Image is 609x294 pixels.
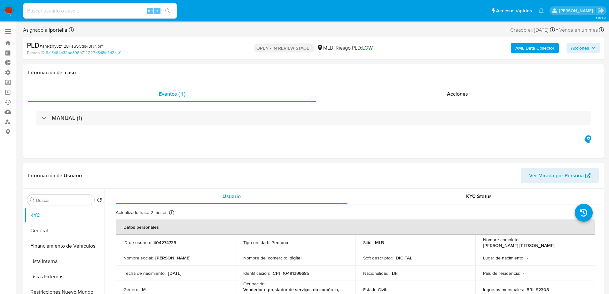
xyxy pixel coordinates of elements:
p: Actualizado hace 2 meses [116,210,168,216]
span: # ahRznyJzY28PaS9CdsV3NNom [40,43,104,49]
span: LOW [362,44,373,52]
p: País de residencia : [483,270,520,276]
th: Datos personales [116,219,595,235]
span: Riesgo PLD: [336,44,373,52]
p: BR [392,270,398,276]
div: MANUAL (1) [36,111,591,125]
button: Buscar [30,197,35,203]
p: digital [290,255,301,261]
span: Usuario [223,193,241,200]
p: - [389,287,391,292]
p: Nombre del comercio : [243,255,287,261]
button: Listas Externas [25,269,105,284]
span: Vence en un mes [559,27,598,34]
p: - [527,255,528,261]
p: nicolas.tyrkiel@mercadolibre.com [559,8,595,14]
button: search-icon [161,6,174,15]
p: Nombre social : [123,255,153,261]
p: ID de usuario : [123,240,151,245]
a: 5c13464e32ad896a712227d8d8fe7d2c [46,50,121,56]
span: Eventos ( 1 ) [159,90,185,98]
span: KYC Status [466,193,492,200]
b: AML Data Collector [515,43,554,53]
p: [PERSON_NAME] [PERSON_NAME] [483,242,555,248]
p: - [523,270,524,276]
span: Acciones [447,90,468,98]
p: 404274735 [153,240,176,245]
p: Lugar de nacimiento : [483,255,524,261]
a: Salir [597,7,604,14]
span: Acciones [571,43,589,53]
span: s [156,8,158,14]
button: Financiamiento de Vehículos [25,238,105,254]
p: Ocupación : [243,281,266,287]
button: AML Data Collector [511,43,559,53]
input: Buscar [36,197,92,203]
button: Lista Interna [25,254,105,269]
p: OPEN - IN REVIEW STAGE I [254,44,314,52]
h1: Información de Usuario [28,172,82,179]
h1: Información del caso [28,69,599,76]
p: Ingresos mensuales : [483,287,524,292]
button: KYC [25,208,105,223]
h3: MANUAL (1) [52,115,82,122]
p: Fecha de nacimiento : [123,270,166,276]
div: Creado el: [DATE] [510,26,555,34]
p: DIGITAL [396,255,412,261]
span: Asignado a [23,27,67,34]
p: Persona [271,240,288,245]
span: Ver Mirada por Persona [529,168,584,183]
p: Soft descriptor : [363,255,393,261]
p: Estado Civil : [363,287,387,292]
b: Person ID [27,50,44,56]
p: [PERSON_NAME] [155,255,191,261]
span: Accesos rápidos [496,7,532,14]
div: MLB [317,44,333,52]
p: M [142,287,146,292]
b: lportella [47,26,67,34]
p: Sitio : [363,240,372,245]
b: PLD [27,40,40,50]
span: - [556,26,558,34]
p: [DATE] [168,270,182,276]
span: Alt [148,8,153,14]
button: Volver al orden por defecto [97,197,102,204]
p: CPF 10491399685 [273,270,309,276]
p: Género : [123,287,139,292]
button: Ver Mirada por Persona [521,168,599,183]
p: Identificación : [243,270,270,276]
p: Nacionalidad : [363,270,389,276]
p: Nombre completo : [483,237,519,242]
button: General [25,223,105,238]
p: Tipo entidad : [243,240,269,245]
button: Acciones [566,43,600,53]
input: Buscar usuario o caso... [23,7,177,15]
p: BRL $2308 [527,287,549,292]
p: MLB [375,240,384,245]
a: Notificaciones [538,8,544,13]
